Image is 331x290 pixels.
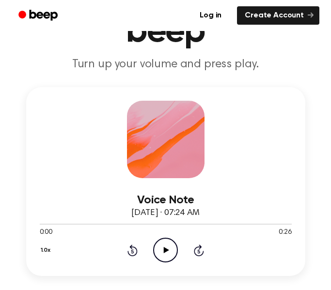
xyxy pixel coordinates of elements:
a: Beep [12,6,66,25]
span: [DATE] · 07:24 AM [131,209,199,217]
button: 1.0x [40,242,54,259]
p: Turn up your volume and press play. [12,57,319,72]
span: 0:26 [279,228,291,238]
span: 0:00 [40,228,52,238]
h3: Voice Note [40,194,292,207]
a: Log in [190,4,231,27]
a: Create Account [237,6,319,25]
